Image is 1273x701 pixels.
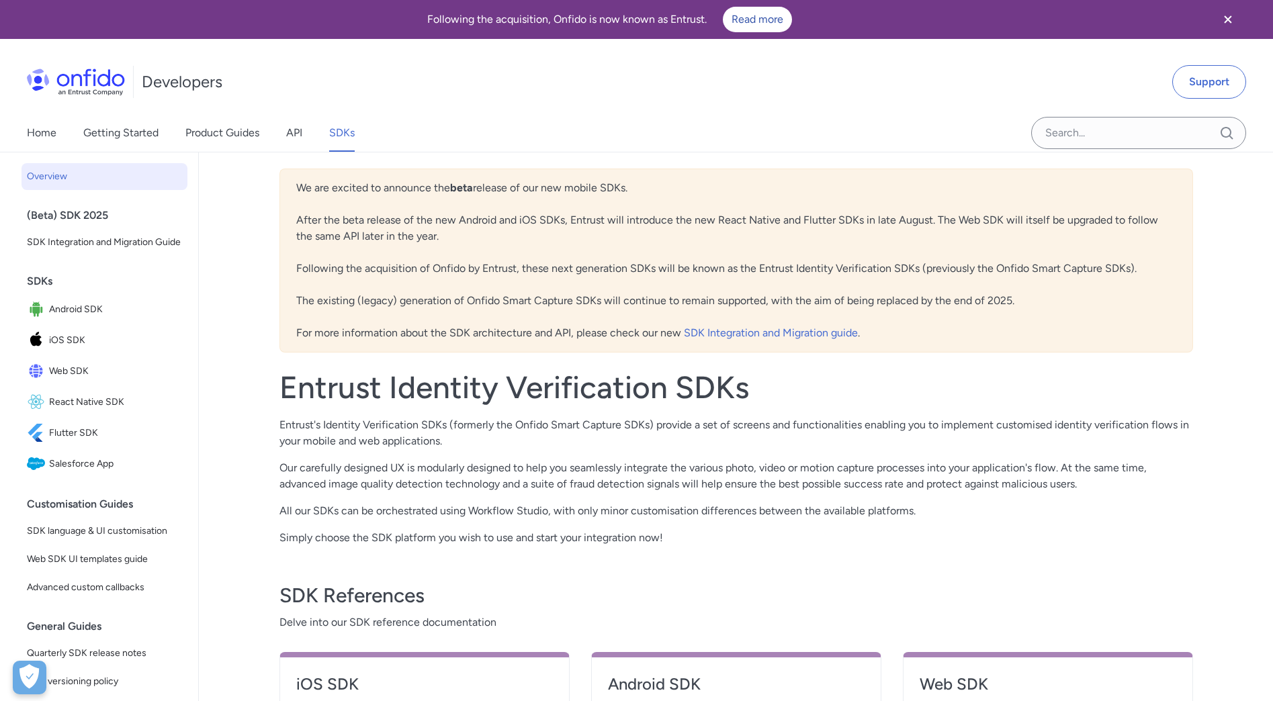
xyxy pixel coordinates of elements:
img: IconSalesforce App [27,455,49,473]
a: IconFlutter SDKFlutter SDK [21,418,187,448]
div: We are excited to announce the release of our new mobile SDKs. After the beta release of the new ... [279,169,1193,353]
div: SDKs [27,268,193,295]
p: Our carefully designed UX is modularly designed to help you seamlessly integrate the various phot... [279,460,1193,492]
span: Overview [27,169,182,185]
a: SDK Integration and Migration guide [684,326,858,339]
a: Advanced custom callbacks [21,574,187,601]
a: IconAndroid SDKAndroid SDK [21,295,187,324]
a: API [286,114,302,152]
span: SDK language & UI customisation [27,523,182,539]
svg: Close banner [1220,11,1236,28]
img: Onfido Logo [27,68,125,95]
p: All our SDKs can be orchestrated using Workflow Studio, with only minor customisation differences... [279,503,1193,519]
a: Product Guides [185,114,259,152]
span: iOS SDK [49,331,182,350]
img: IconFlutter SDK [27,424,49,442]
button: Close banner [1203,3,1253,36]
span: Android SDK [49,300,182,319]
span: SDK Integration and Migration Guide [27,234,182,250]
span: React Native SDK [49,393,182,412]
span: Web SDK UI templates guide [27,551,182,567]
a: Overview [21,163,187,190]
a: IconiOS SDKiOS SDK [21,326,187,355]
h4: Web SDK [920,673,1176,695]
a: Home [27,114,56,152]
span: SDK versioning policy [27,673,182,690]
span: Flutter SDK [49,424,182,442]
a: IconReact Native SDKReact Native SDK [21,387,187,417]
div: Following the acquisition, Onfido is now known as Entrust. [16,7,1203,32]
span: Salesforce App [49,455,182,473]
p: Simply choose the SDK platform you wish to use and start your integration now! [279,530,1193,546]
a: IconWeb SDKWeb SDK [21,357,187,386]
a: Getting Started [83,114,159,152]
h4: Android SDK [608,673,865,695]
img: IconiOS SDK [27,331,49,350]
a: Quarterly SDK release notes [21,640,187,667]
span: Delve into our SDK reference documentation [279,614,1193,630]
button: Open Preferences [13,661,46,694]
span: Advanced custom callbacks [27,579,182,596]
div: Customisation Guides [27,491,193,518]
div: Cookie Preferences [13,661,46,694]
p: Entrust's Identity Verification SDKs (formerly the Onfido Smart Capture SDKs) provide a set of sc... [279,417,1193,449]
img: IconAndroid SDK [27,300,49,319]
img: IconReact Native SDK [27,393,49,412]
a: SDK language & UI customisation [21,518,187,545]
div: (Beta) SDK 2025 [27,202,193,229]
h3: SDK References [279,582,1193,609]
h1: Entrust Identity Verification SDKs [279,369,1193,406]
a: Web SDK UI templates guide [21,546,187,573]
div: General Guides [27,613,193,640]
a: IconSalesforce AppSalesforce App [21,449,187,479]
a: SDKs [329,114,355,152]
span: Web SDK [49,362,182,381]
img: IconWeb SDK [27,362,49,381]
a: SDK Integration and Migration Guide [21,229,187,256]
h4: iOS SDK [296,673,553,695]
a: SDK versioning policy [21,668,187,695]
b: beta [450,181,473,194]
a: Support [1172,65,1246,99]
a: Read more [723,7,792,32]
h1: Developers [142,71,222,93]
input: Onfido search input field [1031,117,1246,149]
span: Quarterly SDK release notes [27,645,182,661]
